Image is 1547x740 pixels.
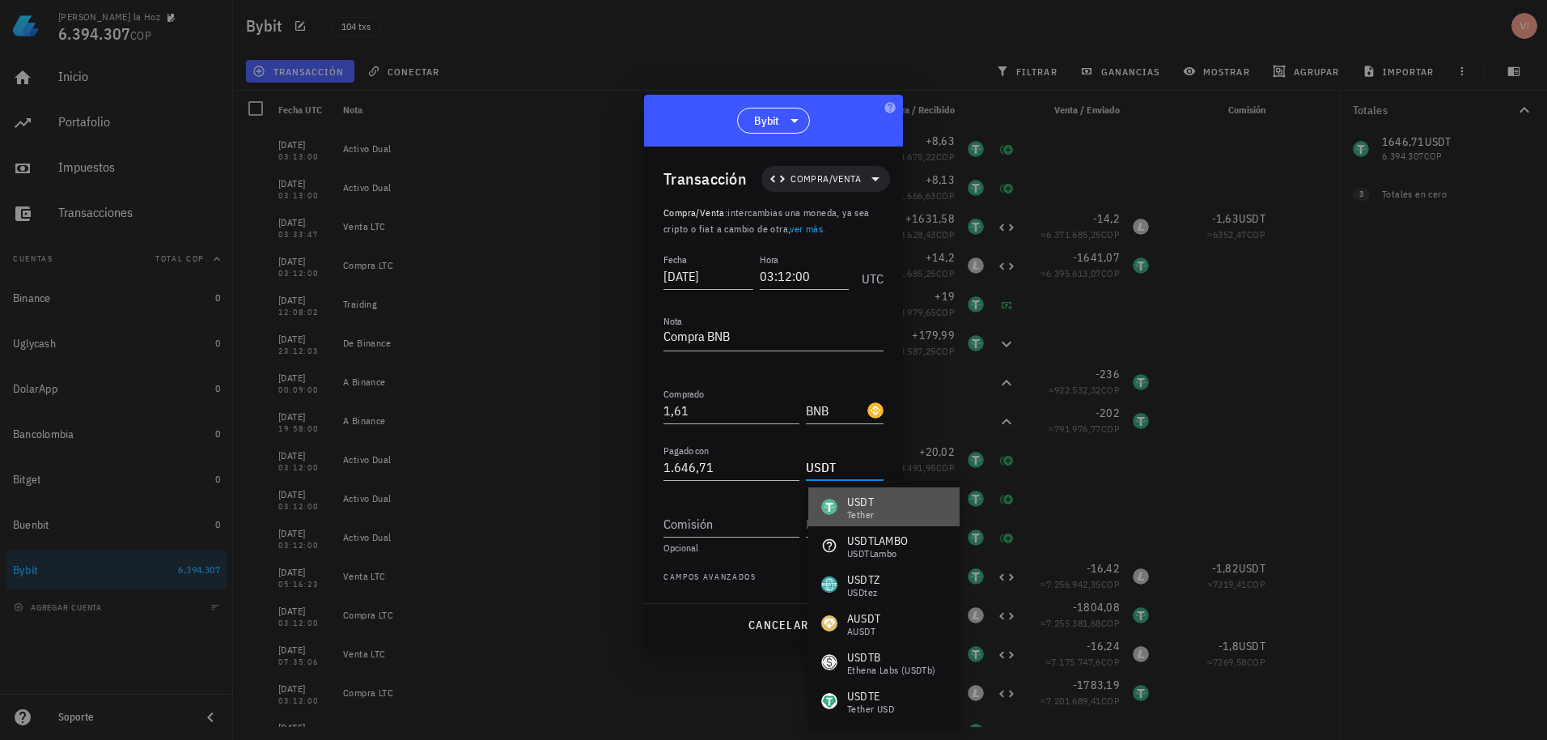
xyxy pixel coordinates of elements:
[847,549,908,559] div: USDTLambo
[760,253,778,266] label: Hora
[663,205,884,237] p: :
[663,571,757,587] span: Campos avanzados
[806,454,880,480] input: Moneda
[663,444,709,457] label: Pagado con
[790,223,823,235] a: ver más
[847,588,879,598] div: USDtez
[663,388,704,400] label: Comprado
[663,253,687,266] label: Fecha
[790,171,861,187] span: Compra/Venta
[741,610,815,640] button: cancelar
[847,688,894,704] div: USDTE
[847,627,880,636] div: aUSDT
[847,610,880,627] div: AUSDT
[821,654,837,670] div: USDTB-icon
[847,533,908,549] div: USDTLAMBO
[806,398,864,423] input: Moneda
[663,166,747,192] div: Transacción
[821,615,837,632] div: AUSDT-icon
[663,543,884,553] div: Opcional
[847,510,874,520] div: Tether
[806,511,880,537] input: Moneda
[847,494,874,510] div: USDT
[663,206,725,219] span: Compra/Venta
[847,649,936,666] div: USDTB
[821,499,837,515] div: USDT-icon
[847,572,879,588] div: USDTZ
[748,618,808,632] span: cancelar
[867,402,884,419] div: BNB-icon
[855,253,884,294] div: UTC
[821,693,837,709] div: USDTE-icon
[754,113,779,129] span: Bybit
[663,315,682,327] label: Nota
[847,704,894,714] div: Tether USD
[847,666,936,675] div: Ethena Labs (USDTb)
[821,576,837,593] div: USDTZ-icon
[663,206,870,235] span: intercambias una moneda, ya sea cripto o fiat a cambio de otra, .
